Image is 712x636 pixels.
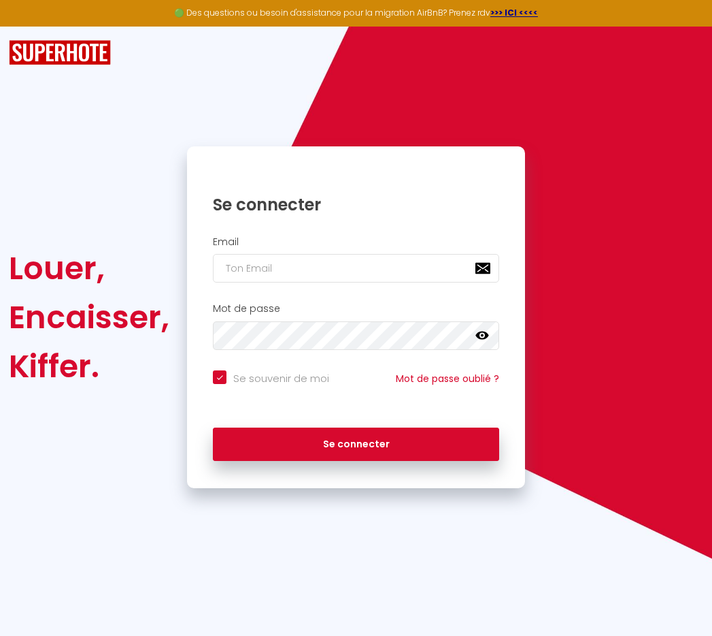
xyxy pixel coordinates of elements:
[490,7,538,18] a: >>> ICI <<<<
[213,236,499,248] h2: Email
[213,194,499,215] h1: Se connecter
[396,372,499,385] a: Mot de passe oublié ?
[213,428,499,462] button: Se connecter
[213,303,499,315] h2: Mot de passe
[9,342,169,391] div: Kiffer.
[9,244,169,293] div: Louer,
[213,254,499,283] input: Ton Email
[9,40,111,65] img: SuperHote logo
[9,293,169,342] div: Encaisser,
